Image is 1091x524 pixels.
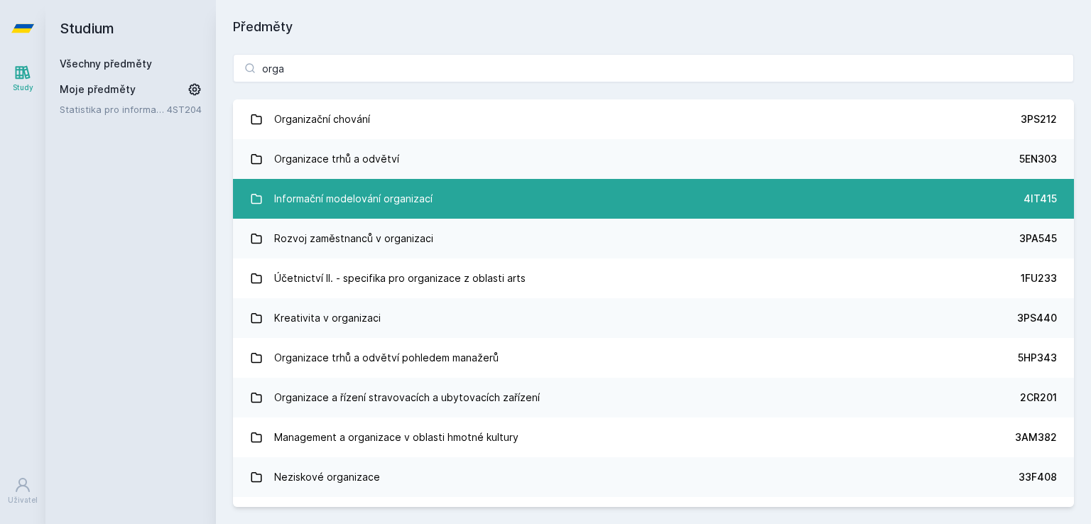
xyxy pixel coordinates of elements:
[233,298,1074,338] a: Kreativita v organizaci 3PS440
[8,495,38,506] div: Uživatel
[274,264,526,293] div: Účetnictví II. - specifika pro organizace z oblasti arts
[233,338,1074,378] a: Organizace trhů a odvětví pohledem manažerů 5HP343
[13,82,33,93] div: Study
[274,344,499,372] div: Organizace trhů a odvětví pohledem manažerů
[1021,271,1057,285] div: 1FU233
[1018,351,1057,365] div: 5HP343
[1021,112,1057,126] div: 3PS212
[1024,192,1057,206] div: 4IT415
[233,54,1074,82] input: Název nebo ident předmětu…
[1017,311,1057,325] div: 3PS440
[60,102,167,116] a: Statistika pro informatiky
[1020,391,1057,405] div: 2CR201
[1019,231,1057,246] div: 3PA545
[233,99,1074,139] a: Organizační chování 3PS212
[60,82,136,97] span: Moje předměty
[233,179,1074,219] a: Informační modelování organizací 4IT415
[3,469,43,513] a: Uživatel
[233,258,1074,298] a: Účetnictví II. - specifika pro organizace z oblasti arts 1FU233
[1019,152,1057,166] div: 5EN303
[233,417,1074,457] a: Management a organizace v oblasti hmotné kultury 3AM382
[233,219,1074,258] a: Rozvoj zaměstnanců v organizaci 3PA545
[167,104,202,115] a: 4ST204
[274,145,399,173] div: Organizace trhů a odvětví
[274,383,540,412] div: Organizace a řízení stravovacích a ubytovacích zařízení
[274,224,433,253] div: Rozvoj zaměstnanců v organizaci
[274,463,380,491] div: Neziskové organizace
[274,105,370,133] div: Organizační chování
[233,17,1074,37] h1: Předměty
[3,57,43,100] a: Study
[274,185,433,213] div: Informační modelování organizací
[233,139,1074,179] a: Organizace trhů a odvětví 5EN303
[60,58,152,70] a: Všechny předměty
[233,378,1074,417] a: Organizace a řízení stravovacích a ubytovacích zařízení 2CR201
[274,304,381,332] div: Kreativita v organizaci
[1015,430,1057,444] div: 3AM382
[233,457,1074,497] a: Neziskové organizace 33F408
[1019,470,1057,484] div: 33F408
[274,423,519,452] div: Management a organizace v oblasti hmotné kultury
